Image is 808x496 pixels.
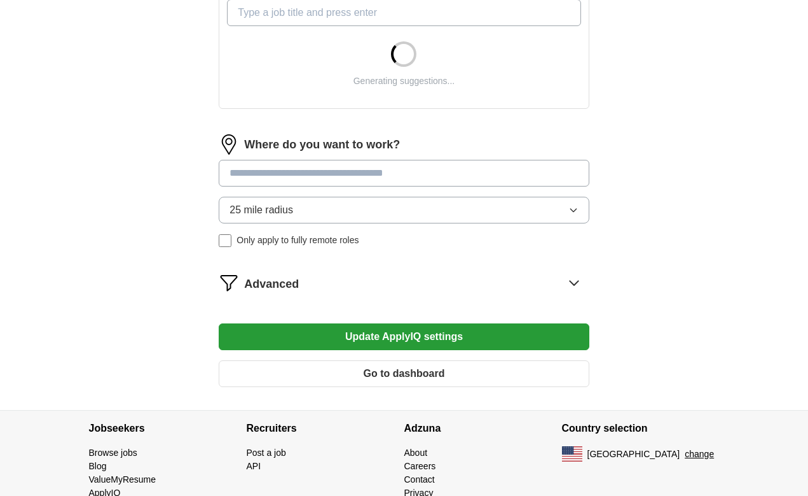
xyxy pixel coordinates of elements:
img: location.png [219,134,239,155]
button: Update ApplyIQ settings [219,323,589,350]
button: 25 mile radius [219,197,589,223]
span: [GEOGRAPHIC_DATA] [587,448,680,461]
a: Browse jobs [89,448,137,458]
img: US flag [562,446,582,462]
a: Post a job [247,448,286,458]
input: Only apply to fully remote roles [219,234,231,247]
label: Where do you want to work? [244,136,400,153]
button: change [685,448,714,461]
a: API [247,461,261,471]
span: Only apply to fully remote roles [236,234,359,247]
span: 25 mile radius [229,202,293,218]
div: Generating suggestions... [353,74,455,88]
button: Go to dashboard [219,360,589,387]
a: Contact [404,474,435,485]
h4: Country selection [562,411,720,446]
span: Advanced [244,276,299,293]
a: Careers [404,461,436,471]
img: filter [219,273,239,293]
a: Blog [89,461,107,471]
a: About [404,448,428,458]
a: ValueMyResume [89,474,156,485]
